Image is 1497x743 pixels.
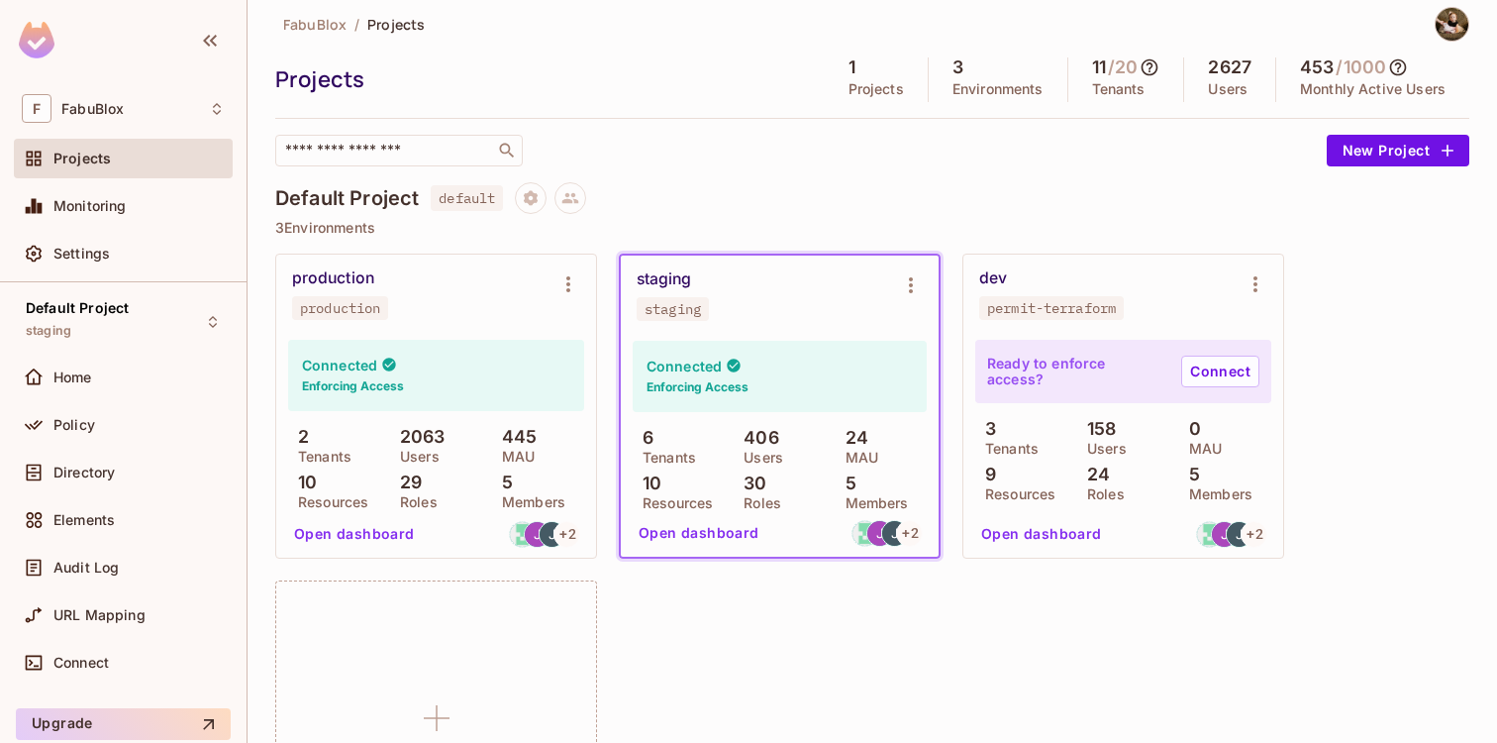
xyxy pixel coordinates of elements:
img: SReyMgAAAABJRU5ErkJggg== [19,22,54,58]
span: URL Mapping [53,607,146,623]
span: Default Project [26,300,129,316]
span: Projects [53,151,111,166]
div: production [300,300,380,316]
p: 3 Environments [275,220,1469,236]
span: F [22,94,51,123]
img: jack@fabublox.com [867,521,892,546]
img: fabublox@gmail.com [510,522,535,547]
p: 0 [1179,419,1201,439]
div: permit-terraform [987,300,1116,316]
h5: 3 [952,57,963,77]
p: Resources [975,486,1055,502]
img: fabublox@gmail.com [852,521,877,546]
span: Settings [53,246,110,262]
span: + 2 [902,526,918,540]
p: 2063 [390,427,446,447]
p: 24 [836,428,868,448]
img: jackson@fabublox.com [540,522,564,547]
p: 158 [1077,419,1117,439]
span: FabuBlox [283,15,347,34]
p: Members [1179,486,1252,502]
span: Home [53,370,92,385]
img: jack@fabublox.com [1212,522,1237,547]
p: Roles [1077,486,1125,502]
h5: 453 [1300,57,1334,77]
img: jackson@fabublox.com [1227,522,1251,547]
p: Ready to enforce access? [987,356,1165,387]
span: Audit Log [53,560,119,576]
p: 406 [734,428,779,448]
p: Members [492,494,565,510]
span: Directory [53,465,115,480]
p: MAU [1179,441,1222,457]
span: Policy [53,417,95,433]
p: MAU [492,449,535,465]
p: Tenants [633,450,696,466]
p: Environments [952,81,1044,97]
h4: Default Project [275,186,419,210]
p: Users [1077,441,1127,457]
p: Members [836,495,909,511]
div: staging [645,301,701,317]
p: Roles [734,495,781,511]
p: Tenants [975,441,1039,457]
p: 24 [1077,465,1110,484]
button: Open dashboard [631,517,767,549]
p: 2 [288,427,309,447]
p: 10 [633,474,661,493]
h4: Connected [302,356,377,374]
span: Monitoring [53,198,127,214]
p: 30 [734,474,766,493]
img: fabublox@gmail.com [1197,522,1222,547]
p: Users [1208,81,1247,97]
p: Resources [633,495,713,511]
span: Workspace: FabuBlox [61,101,124,117]
a: Connect [1181,356,1259,387]
button: Environment settings [1236,265,1275,304]
p: Users [734,450,783,466]
p: 10 [288,473,317,492]
img: jackson@fabublox.com [882,521,907,546]
button: Open dashboard [973,518,1110,550]
h4: Connected [647,357,722,375]
span: + 2 [559,527,575,541]
p: 3 [975,419,996,439]
p: Users [390,449,440,465]
p: 445 [492,427,538,447]
span: default [431,185,503,211]
h5: / 20 [1108,57,1138,77]
p: 5 [492,473,513,492]
button: Environment settings [891,265,931,305]
p: 5 [836,474,856,493]
h5: 2627 [1208,57,1251,77]
span: staging [26,323,71,339]
span: Elements [53,512,115,528]
p: Roles [390,494,438,510]
img: jack@fabublox.com [525,522,549,547]
span: + 2 [1247,527,1262,541]
div: production [292,268,374,288]
button: Environment settings [549,265,588,304]
p: Projects [848,81,904,97]
h5: 1 [848,57,855,77]
div: staging [637,269,692,289]
h6: Enforcing Access [302,377,404,395]
p: 6 [633,428,653,448]
p: Resources [288,494,368,510]
p: 29 [390,473,422,492]
button: Upgrade [16,708,231,740]
button: New Project [1327,135,1469,166]
h5: / 1000 [1336,57,1386,77]
p: 9 [975,465,996,484]
p: MAU [836,450,878,466]
div: Projects [275,64,815,94]
div: dev [979,268,1007,288]
span: Connect [53,655,109,671]
img: Peter Webb [1436,8,1468,41]
p: Monthly Active Users [1300,81,1446,97]
p: 5 [1179,465,1200,484]
li: / [354,15,359,34]
span: Project settings [515,192,547,211]
span: Projects [367,15,425,34]
h6: Enforcing Access [647,378,748,396]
